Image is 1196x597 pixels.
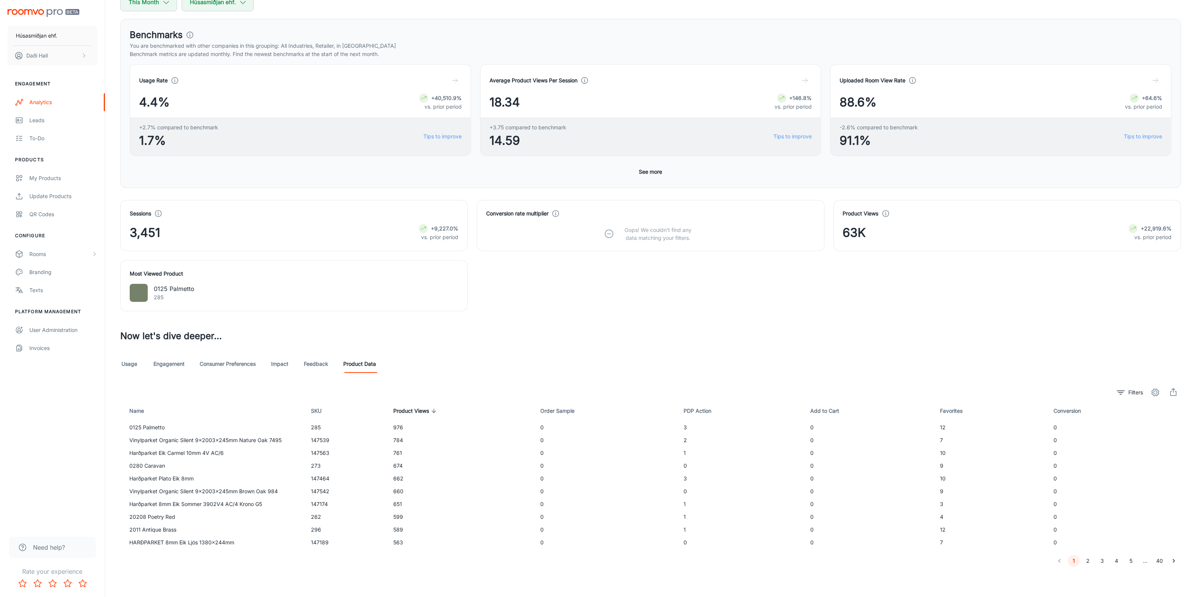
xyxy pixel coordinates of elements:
div: Analytics [29,98,97,106]
h4: Average Product Views Per Session [490,76,578,85]
td: 0 [534,498,678,511]
span: SKU [311,406,331,415]
p: Húsasmiðjan ehf. [16,32,57,40]
td: 147464 [305,472,388,485]
img: 0125 Palmetto [130,284,148,302]
td: 0280 Caravan [120,459,305,472]
td: 0 [534,485,678,498]
td: 0 [534,511,678,523]
td: 147174 [305,498,388,511]
td: 0 [678,459,804,472]
div: Texts [29,286,97,294]
td: 0 [534,459,678,472]
p: Daði Hall [26,52,48,60]
span: Add to Cart [810,406,849,415]
div: My Products [29,174,97,182]
span: Export CSV [1166,385,1181,400]
p: You are benchmarked with other companies in this grouping: All Industries, Retailer, in [GEOGRAPH... [130,42,1172,50]
p: vs. prior period [419,103,462,111]
td: 12 [934,523,1047,536]
span: 88.6% [840,93,876,111]
td: Vinylparket Organic Silent 9x2003x245mm Brown Oak 984 [120,485,305,498]
span: +3.75 compared to benchmark [490,123,566,132]
td: 0 [534,472,678,485]
p: Rate your experience [6,567,99,576]
td: 1 [678,447,804,459]
a: Product Data [343,355,376,373]
td: Harðparket Plato Eik 8mm [120,472,305,485]
td: 0 [804,434,934,447]
span: 91.1% [840,132,918,150]
h4: Conversion rate multiplier [486,209,549,218]
button: Húsasmiðjan ehf. [8,26,97,45]
span: 1.7% [139,132,218,150]
span: Name [129,406,154,415]
td: 651 [387,498,534,511]
td: 674 [387,459,534,472]
button: settings [1148,385,1163,400]
span: PDP Action [684,406,721,415]
span: Need help? [33,543,65,552]
div: QR Codes [29,210,97,218]
div: Invoices [29,344,97,352]
td: 147563 [305,447,388,459]
td: 9 [934,459,1047,472]
span: 4.4% [139,93,170,111]
button: Go to page 2 [1082,555,1094,567]
nav: pagination navigation [1052,555,1181,567]
td: 0 [1047,472,1181,485]
td: 0 [534,447,678,459]
td: 0 [1047,421,1181,434]
td: 0 [1047,498,1181,511]
td: 10 [934,472,1047,485]
div: Leads [29,116,97,124]
div: User Administration [29,326,97,334]
td: Vinylparket Organic Silent 9x2003x245mm Nature Oak 7495 [120,434,305,447]
td: 599 [387,511,534,523]
td: 0125 Palmetto [120,421,305,434]
button: Rate 2 star [30,576,45,591]
td: 273 [305,459,388,472]
td: 0 [804,421,934,434]
td: 9 [934,485,1047,498]
td: 0 [804,523,934,536]
td: 0 [1047,485,1181,498]
span: Product Views [393,406,439,415]
p: 285 [154,293,194,302]
td: 662 [387,472,534,485]
strong: +40,510.9% [431,95,462,101]
div: Update Products [29,192,97,200]
a: Feedback [304,355,328,373]
td: 4 [934,511,1047,523]
td: 0 [804,511,934,523]
td: 3 [934,498,1047,511]
td: 147539 [305,434,388,447]
p: Oops! We couldn’t find any data matching your filters. [619,226,697,242]
h3: Benchmarks [130,28,183,42]
td: 262 [305,511,388,523]
a: Tips to improve [773,132,812,141]
div: Rooms [29,250,91,258]
span: Favorites [940,406,972,415]
span: -2.6% compared to benchmark [840,123,918,132]
td: 0 [804,485,934,498]
td: 0 [1047,447,1181,459]
td: 0 [534,434,678,447]
td: 296 [305,523,388,536]
button: Go to page 4 [1111,555,1123,567]
p: Filters [1128,388,1143,397]
button: Rate 3 star [45,576,60,591]
h4: Sessions [130,209,151,218]
td: 563 [387,536,534,549]
td: Harðparket Eik Carmel 10mm 4V AC/6 [120,447,305,459]
td: 3 [678,421,804,434]
td: 0 [804,447,934,459]
button: Go to next page [1168,555,1180,567]
h4: Most Viewed Product [130,270,458,278]
button: Rate 5 star [75,576,90,591]
td: 10 [934,447,1047,459]
div: … [1139,557,1151,565]
td: Harðparket 8mm Eik Sommer 3902V4 AC/4 Krono G5 [120,498,305,511]
button: export [1166,385,1181,400]
td: 2 [678,434,804,447]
